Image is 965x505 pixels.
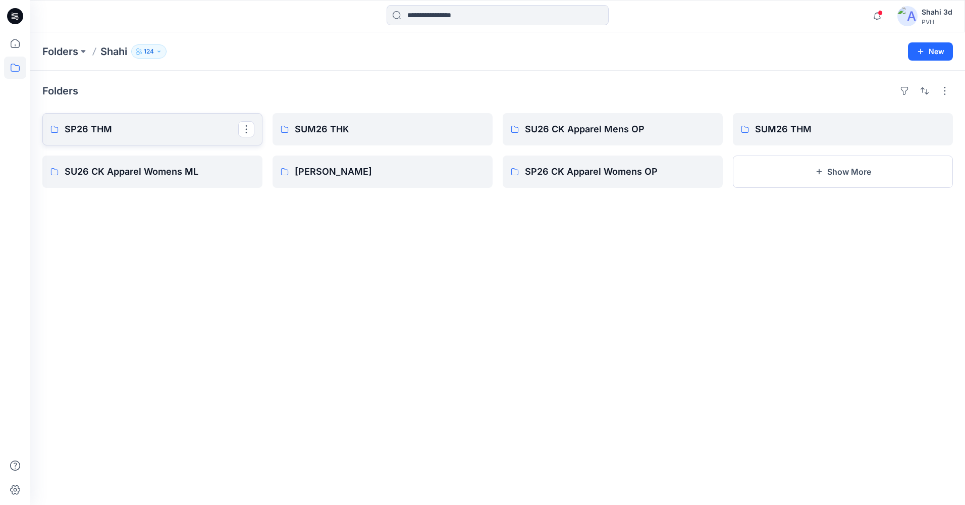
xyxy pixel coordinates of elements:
p: SU26 CK Apparel Mens OP [525,122,715,136]
p: SUM26 THM [755,122,945,136]
a: SP26 CK Apparel Womens OP [503,156,723,188]
p: Shahi [100,44,127,59]
div: Shahi 3d [922,6,952,18]
a: [PERSON_NAME] [273,156,493,188]
a: SUM26 THM [733,113,953,145]
a: Folders [42,44,78,59]
a: SU26 CK Apparel Mens OP [503,113,723,145]
p: SP26 THM [65,122,238,136]
p: SP26 CK Apparel Womens OP [525,165,715,179]
div: PVH [922,18,952,26]
p: [PERSON_NAME] [295,165,485,179]
h4: Folders [42,85,78,97]
p: 124 [144,46,154,57]
a: SP26 THM [42,113,262,145]
a: SU26 CK Apparel Womens ML [42,156,262,188]
img: avatar [897,6,918,26]
button: Show More [733,156,953,188]
p: SU26 CK Apparel Womens ML [65,165,254,179]
a: SUM26 THK [273,113,493,145]
p: SUM26 THK [295,122,485,136]
button: New [908,42,953,61]
button: 124 [131,44,167,59]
